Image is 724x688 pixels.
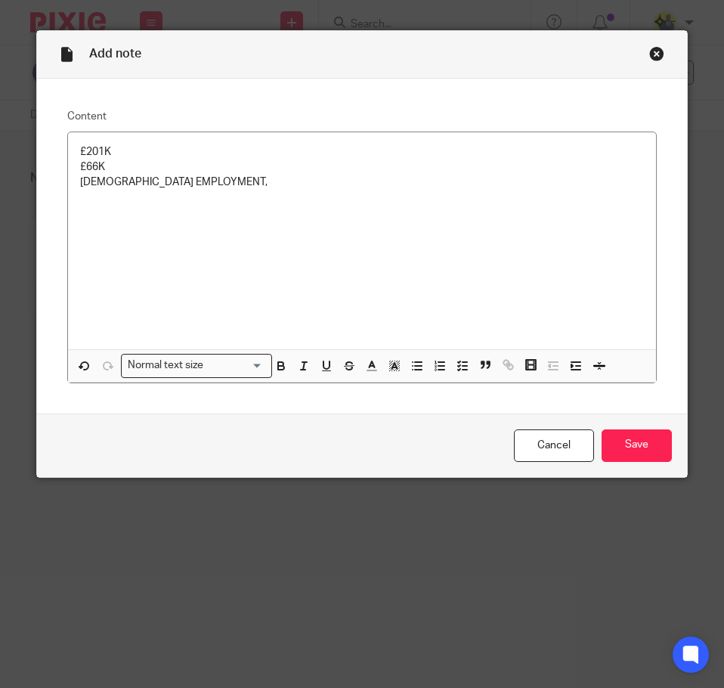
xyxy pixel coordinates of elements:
[602,429,672,462] input: Save
[125,358,207,373] span: Normal text size
[514,429,594,462] a: Cancel
[89,48,141,60] span: Add note
[80,175,644,190] p: [DEMOGRAPHIC_DATA] EMPLOYMENT,
[67,109,657,124] label: Content
[209,358,263,373] input: Search for option
[80,144,644,160] p: £201K
[121,354,272,377] div: Search for option
[649,46,664,61] div: Close this dialog window
[80,160,644,175] p: £66K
